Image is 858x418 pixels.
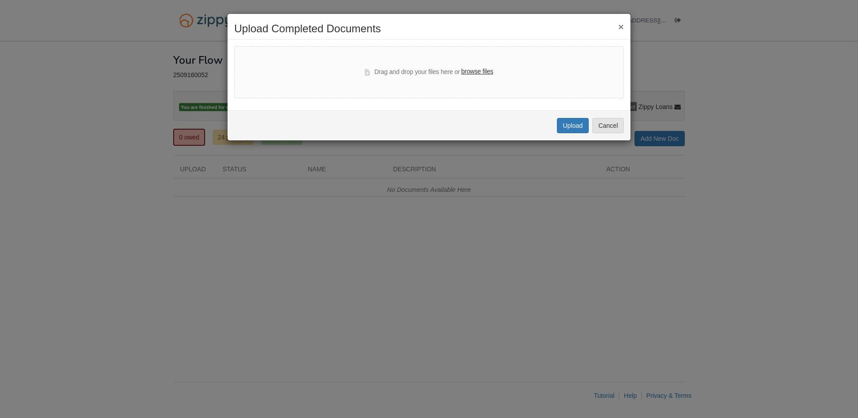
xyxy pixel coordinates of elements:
button: Cancel [592,118,624,133]
button: Upload [557,118,588,133]
label: browse files [461,67,493,77]
button: × [618,22,624,31]
div: Drag and drop your files here or [365,67,493,78]
h2: Upload Completed Documents [234,23,624,35]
